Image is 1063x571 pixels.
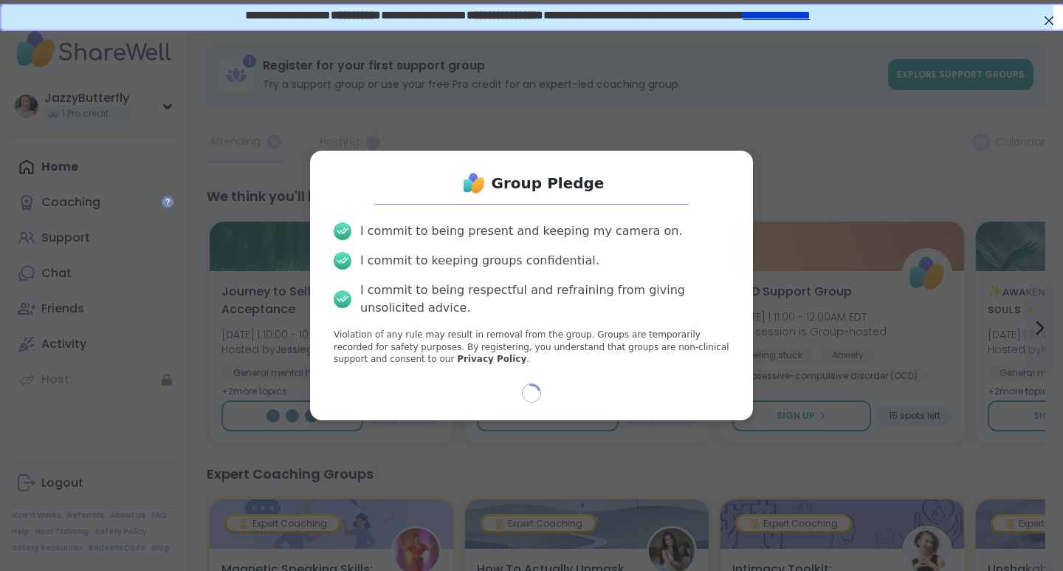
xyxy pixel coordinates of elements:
[162,196,173,208] iframe: Spotlight
[360,252,599,270] div: I commit to keeping groups confidential.
[457,354,526,364] a: Privacy Policy
[334,329,729,366] p: Violation of any rule may result in removal from the group. Groups are temporarily recorded for s...
[459,168,489,198] img: ShareWell Logo
[360,222,682,240] div: I commit to being present and keeping my camera on.
[360,281,729,317] div: I commit to being respectful and refraining from giving unsolicited advice.
[492,173,605,194] h1: Group Pledge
